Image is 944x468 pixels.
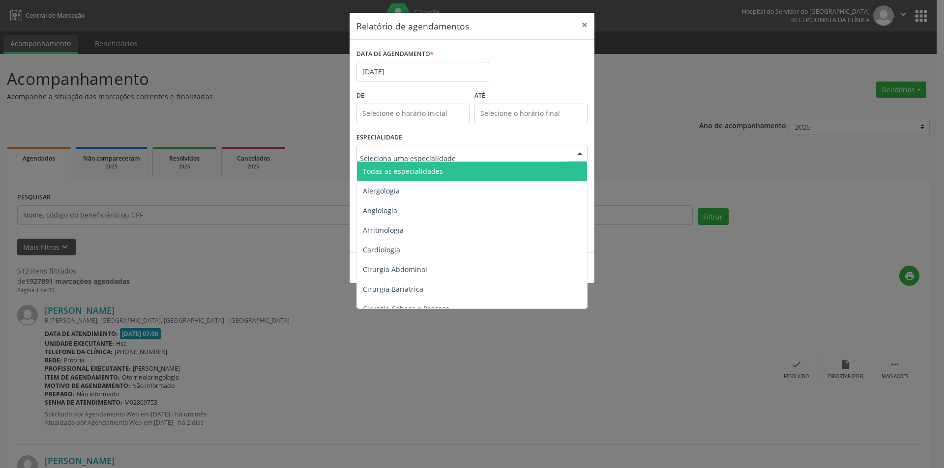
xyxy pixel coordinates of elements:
[356,88,470,104] label: De
[356,130,402,145] label: ESPECIALIDADE
[575,13,594,37] button: Close
[363,186,400,195] span: Alergologia
[356,20,469,32] h5: Relatório de agendamentos
[363,225,404,235] span: Arritmologia
[363,206,397,215] span: Angiologia
[474,104,588,123] input: Selecione o horário final
[356,47,434,62] label: DATA DE AGENDAMENTO
[474,88,588,104] label: ATÉ
[363,265,427,274] span: Cirurgia Abdominal
[360,148,567,168] input: Seleciona uma especialidade
[363,304,449,313] span: Cirurgia Cabeça e Pescoço
[363,166,443,176] span: Todas as especialidades
[356,104,470,123] input: Selecione o horário inicial
[363,245,400,254] span: Cardiologia
[356,62,489,82] input: Selecione uma data ou intervalo
[363,284,423,294] span: Cirurgia Bariatrica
